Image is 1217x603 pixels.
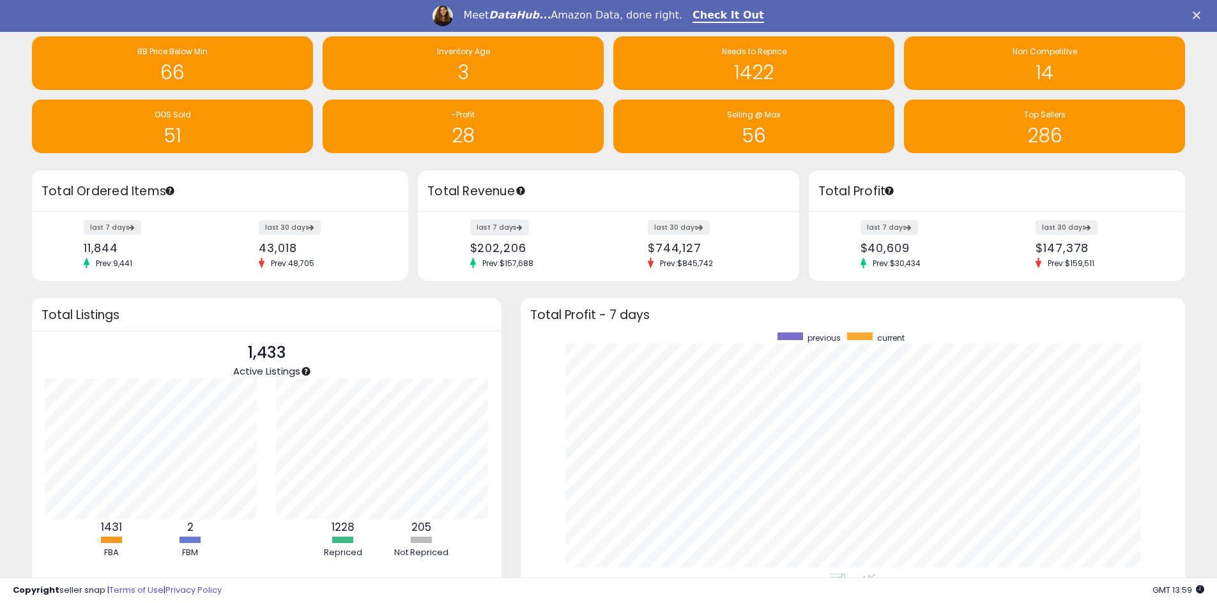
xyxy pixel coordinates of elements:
[1152,584,1204,596] span: 2025-08-18 13:59 GMT
[861,220,918,235] label: last 7 days
[233,364,300,378] span: Active Listings
[470,220,529,235] label: last 7 days
[1041,258,1101,269] span: Prev: $159,511
[613,36,894,90] a: Needs to Reprice 1422
[89,258,139,269] span: Prev: 9,441
[818,182,1175,200] h3: Total Profit
[904,100,1185,153] a: Top Sellers 286
[1013,46,1077,57] span: Non Competitive
[910,125,1179,146] h1: 286
[323,100,604,153] a: -Profit 28
[452,109,475,120] span: -Profit
[32,100,313,153] a: OOS Sold 51
[323,36,604,90] a: Inventory Age 3
[259,241,386,255] div: 43,018
[648,220,710,235] label: last 30 days
[259,220,321,235] label: last 30 days
[109,584,164,596] a: Terms of Use
[84,220,141,235] label: last 7 days
[613,100,894,153] a: Selling @ Max 56
[329,125,597,146] h1: 28
[620,125,888,146] h1: 56
[910,62,1179,83] h1: 14
[861,241,988,255] div: $40,609
[42,310,492,320] h3: Total Listings
[620,62,888,83] h1: 1422
[1036,220,1098,235] label: last 30 days
[300,366,312,377] div: Tooltip anchor
[877,332,905,343] span: current
[73,547,150,559] div: FBA
[42,182,399,200] h3: Total Ordered Items
[152,547,229,559] div: FBM
[693,9,764,23] a: Check It Out
[13,584,222,597] div: seller snap | |
[884,185,895,197] div: Tooltip anchor
[305,547,381,559] div: Repriced
[233,341,300,365] p: 1,433
[904,36,1185,90] a: Non Competitive 14
[432,6,453,26] img: Profile image for Georgie
[164,185,176,197] div: Tooltip anchor
[654,258,719,269] span: Prev: $845,742
[427,182,790,200] h3: Total Revenue
[1193,11,1206,19] div: Close
[187,519,194,535] b: 2
[648,241,777,255] div: $744,127
[470,241,599,255] div: $202,206
[727,109,781,120] span: Selling @ Max
[383,547,460,559] div: Not Repriced
[1024,109,1066,120] span: Top Sellers
[530,310,1175,320] h3: Total Profit - 7 days
[1036,241,1163,255] div: $147,378
[808,332,841,343] span: previous
[489,9,551,21] i: DataHub...
[101,519,122,535] b: 1431
[155,109,191,120] span: OOS Sold
[411,519,431,535] b: 205
[332,519,355,535] b: 1228
[329,62,597,83] h1: 3
[137,46,208,57] span: BB Price Below Min
[38,125,307,146] h1: 51
[476,258,540,269] span: Prev: $157,688
[463,9,682,22] div: Meet Amazon Data, done right.
[515,185,526,197] div: Tooltip anchor
[866,258,927,269] span: Prev: $30,434
[84,241,211,255] div: 11,844
[38,62,307,83] h1: 66
[722,46,786,57] span: Needs to Reprice
[32,36,313,90] a: BB Price Below Min 66
[437,46,490,57] span: Inventory Age
[264,258,321,269] span: Prev: 48,705
[13,584,59,596] strong: Copyright
[165,584,222,596] a: Privacy Policy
